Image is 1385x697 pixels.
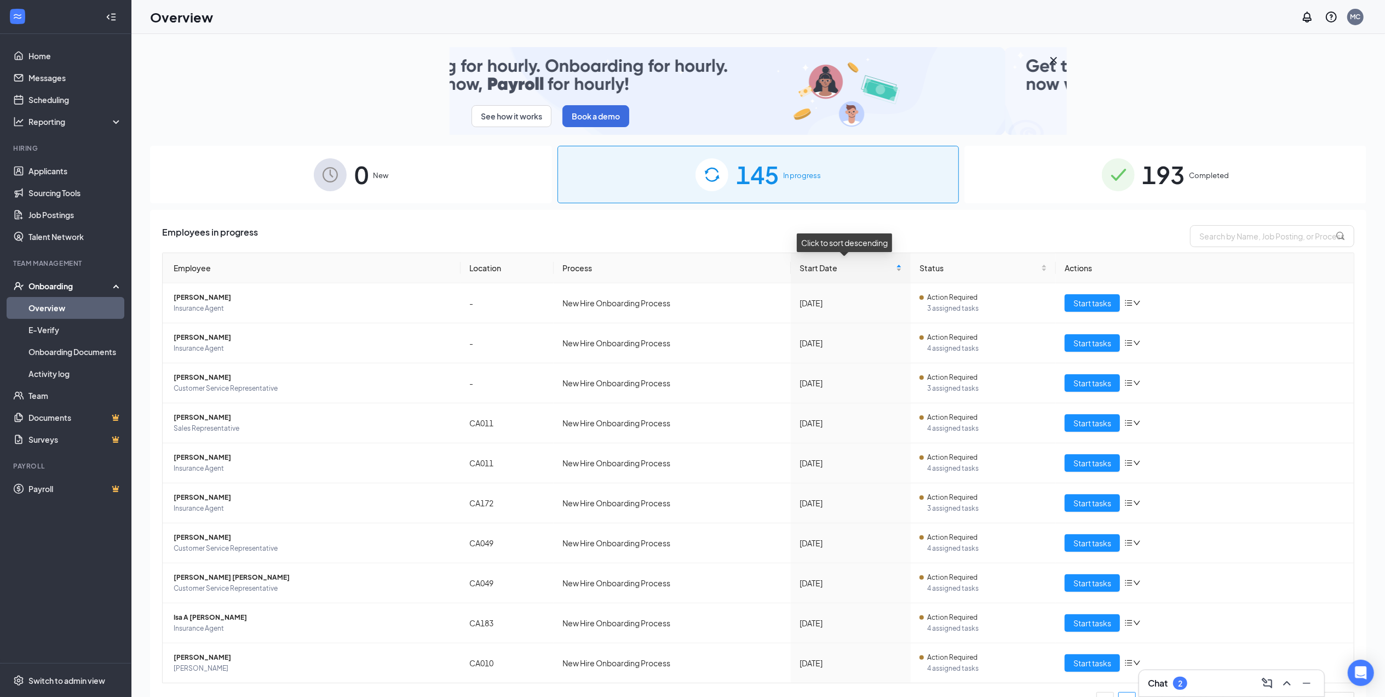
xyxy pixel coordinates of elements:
button: Start tasks [1065,494,1120,512]
td: CA183 [461,603,554,643]
span: 4 assigned tasks [927,543,1047,554]
span: 4 assigned tasks [927,623,1047,634]
a: Messages [28,67,122,89]
div: Click to sort descending [797,233,892,252]
span: bars [1124,419,1133,427]
span: [PERSON_NAME] [174,412,452,423]
span: 4 assigned tasks [927,463,1047,474]
a: Scheduling [28,89,122,111]
td: New Hire Onboarding Process [554,443,791,483]
svg: Analysis [13,116,24,127]
span: Insurance Agent [174,503,452,514]
a: PayrollCrown [28,478,122,500]
span: Action Required [927,652,978,663]
div: Switch to admin view [28,675,105,686]
span: Action Required [927,372,978,383]
span: down [1133,579,1141,587]
span: Employees in progress [162,225,258,247]
span: [PERSON_NAME] [174,372,452,383]
div: Team Management [13,259,120,268]
td: New Hire Onboarding Process [554,283,791,323]
td: CA011 [461,403,554,443]
th: Actions [1056,253,1354,283]
a: Onboarding Documents [28,341,122,363]
button: Start tasks [1065,574,1120,592]
span: Customer Service Representative [174,543,452,554]
div: Reporting [28,116,123,127]
td: CA172 [461,483,554,523]
span: Action Required [927,492,978,503]
span: Sales Representative [174,423,452,434]
button: ChevronUp [1278,675,1296,692]
span: Customer Service Representative [174,383,452,394]
div: Hiring [13,144,120,153]
td: New Hire Onboarding Process [554,483,791,523]
span: [PERSON_NAME] [174,532,452,543]
span: 3 assigned tasks [927,503,1047,514]
input: Search by Name, Job Posting, or Process [1190,225,1354,247]
span: Customer Service Representative [174,583,452,594]
div: [DATE] [800,377,902,389]
button: See how it works [472,105,551,127]
button: Start tasks [1065,654,1120,672]
span: down [1133,619,1141,627]
span: Start tasks [1073,457,1111,469]
span: Action Required [927,532,978,543]
button: Start tasks [1065,294,1120,312]
span: In progress [783,170,821,181]
span: [PERSON_NAME] [174,292,452,303]
span: Start tasks [1073,537,1111,549]
span: 193 [1142,156,1185,193]
span: Status [919,262,1039,274]
div: [DATE] [800,537,902,549]
span: down [1133,379,1141,387]
a: Activity log [28,363,122,385]
span: bars [1124,299,1133,307]
td: CA049 [461,563,554,603]
td: New Hire Onboarding Process [554,403,791,443]
span: down [1133,659,1141,667]
svg: Settings [13,675,24,686]
button: Start tasks [1065,414,1120,432]
a: Sourcing Tools [28,182,122,204]
div: [DATE] [800,617,902,629]
span: bars [1124,619,1133,627]
td: New Hire Onboarding Process [554,563,791,603]
td: New Hire Onboarding Process [554,523,791,563]
span: down [1133,459,1141,467]
td: New Hire Onboarding Process [554,643,791,683]
span: 145 [736,156,779,193]
button: Start tasks [1065,374,1120,392]
span: Start tasks [1073,417,1111,429]
span: Action Required [927,572,978,583]
svg: UserCheck [13,281,24,292]
span: Isa A [PERSON_NAME] [174,612,452,623]
span: Completed [1189,170,1229,181]
svg: Minimize [1300,677,1313,690]
span: down [1133,339,1141,347]
span: [PERSON_NAME] [174,663,452,674]
div: 2 [1178,679,1182,688]
span: [PERSON_NAME] [174,332,452,343]
span: Insurance Agent [174,343,452,354]
button: Minimize [1298,675,1315,692]
a: E-Verify [28,319,122,341]
span: down [1133,499,1141,507]
span: Action Required [927,612,978,623]
div: [DATE] [800,457,902,469]
button: Start tasks [1065,534,1120,552]
div: [DATE] [800,337,902,349]
a: Talent Network [28,226,122,248]
span: Start tasks [1073,497,1111,509]
span: down [1133,299,1141,307]
span: Start tasks [1073,657,1111,669]
span: bars [1124,379,1133,387]
svg: WorkstreamLogo [12,11,23,22]
span: 4 assigned tasks [927,663,1047,674]
span: 0 [354,156,369,193]
svg: QuestionInfo [1325,10,1338,24]
div: [DATE] [800,577,902,589]
span: bars [1124,659,1133,667]
span: down [1133,539,1141,547]
div: MC [1350,12,1361,21]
